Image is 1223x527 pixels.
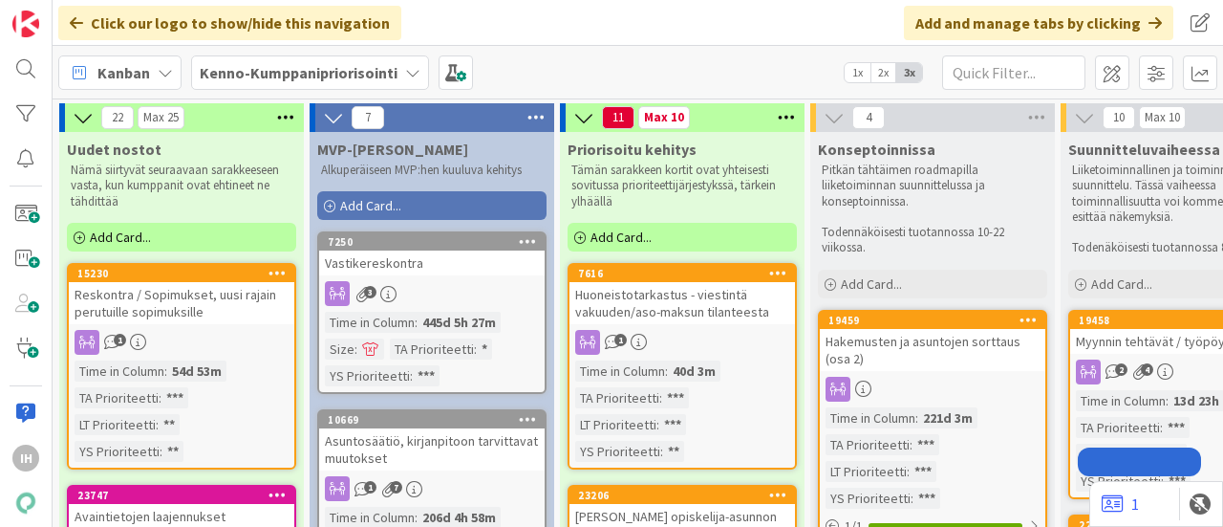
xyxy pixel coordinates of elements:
[12,490,39,516] img: avatar
[644,113,684,122] div: Max 10
[907,461,910,482] span: :
[75,361,164,382] div: Time in Column
[160,441,162,462] span: :
[911,488,913,509] span: :
[75,414,156,435] div: LT Prioriteetti
[143,113,179,122] div: Max 25
[569,265,795,282] div: 7616
[77,267,294,280] div: 15230
[568,140,697,159] span: Priorisoitu kehitys
[820,329,1045,371] div: Hakemusten ja asuntojen sorttaus (osa 2)
[340,197,401,214] span: Add Card...
[1115,363,1127,376] span: 2
[826,488,911,509] div: YS Prioriteetti
[354,339,357,360] span: :
[390,339,474,360] div: TA Prioriteetti
[164,361,167,382] span: :
[660,441,663,462] span: :
[200,63,397,82] b: Kenno-Kumppanipriorisointi
[328,413,545,427] div: 10669
[1141,363,1153,376] span: 4
[58,6,401,40] div: Click our logo to show/hide this navigation
[942,55,1085,90] input: Quick Filter...
[328,235,545,249] div: 7250
[325,339,354,360] div: Size
[156,414,159,435] span: :
[659,387,662,408] span: :
[826,407,915,428] div: Time in Column
[75,441,160,462] div: YS Prioriteetti
[602,106,634,129] span: 11
[325,312,415,333] div: Time in Column
[820,312,1045,371] div: 19459Hakemusten ja asuntojen sorttaus (osa 2)
[1102,493,1139,516] a: 1
[896,63,922,82] span: 3x
[1076,417,1160,438] div: TA Prioriteetti
[571,163,793,209] p: Tämän sarakkeen kortit ovat yhteisesti sovitussa prioriteettijärjestykssä, tärkein ylhäällä
[474,339,477,360] span: :
[656,414,659,435] span: :
[569,282,795,324] div: Huoneistotarkastus - viestintä vakuuden/aso-maksun tilanteesta
[75,387,159,408] div: TA Prioriteetti
[418,312,501,333] div: 445d 5h 27m
[828,314,1045,327] div: 19459
[1166,390,1169,411] span: :
[364,286,376,298] span: 3
[845,63,870,82] span: 1x
[578,489,795,502] div: 23206
[90,229,151,246] span: Add Card...
[319,233,545,275] div: 7250Vastikereskontra
[910,434,912,455] span: :
[325,365,410,386] div: YS Prioriteetti
[97,61,150,84] span: Kanban
[364,481,376,494] span: 1
[575,441,660,462] div: YS Prioriteetti
[415,312,418,333] span: :
[818,140,935,159] span: Konseptoinnissa
[390,481,402,494] span: 7
[918,407,977,428] div: 221d 3m
[915,407,918,428] span: :
[1103,106,1135,129] span: 10
[820,312,1045,329] div: 19459
[1157,444,1160,465] span: :
[1068,140,1220,159] span: Suunnitteluvaiheessa
[822,163,1043,209] p: Pitkän tähtäimen roadmapilla liiketoiminnan suunnittelussa ja konseptoinnissa.
[69,282,294,324] div: Reskontra / Sopimukset, uusi rajain perutuille sopimuksille
[410,365,413,386] span: :
[870,63,896,82] span: 2x
[319,411,545,428] div: 10669
[578,267,795,280] div: 7616
[69,265,294,282] div: 15230
[317,140,468,159] span: MVP-Kehitys
[71,163,292,209] p: Nämä siirtyvät seuraavaan sarakkeeseen vasta, kun kumppanit ovat ehtineet ne tähdittää
[668,361,720,382] div: 40d 3m
[590,229,652,246] span: Add Card...
[569,487,795,504] div: 23206
[904,6,1173,40] div: Add and manage tabs by clicking
[12,11,39,37] img: Visit kanbanzone.com
[167,361,226,382] div: 54d 53m
[69,265,294,324] div: 15230Reskontra / Sopimukset, uusi rajain perutuille sopimuksille
[69,487,294,504] div: 23747
[352,106,384,129] span: 7
[852,106,885,129] span: 4
[1091,275,1152,293] span: Add Card...
[77,489,294,502] div: 23747
[114,334,126,346] span: 1
[1145,113,1180,122] div: Max 10
[575,387,659,408] div: TA Prioriteetti
[1076,444,1157,465] div: LT Prioriteetti
[319,233,545,251] div: 7250
[159,387,161,408] span: :
[569,265,795,324] div: 7616Huoneistotarkastus - viestintä vakuuden/aso-maksun tilanteesta
[822,225,1043,256] p: Todennäköisesti tuotannossa 10-22 viikossa.
[575,414,656,435] div: LT Prioriteetti
[1076,390,1166,411] div: Time in Column
[319,251,545,275] div: Vastikereskontra
[321,163,543,178] p: Alkuperäiseen MVP:hen kuuluva kehitys
[101,106,134,129] span: 22
[67,140,161,159] span: Uudet nostot
[319,411,545,471] div: 10669Asuntosäätiö, kirjanpitoon tarvittavat muutokset
[319,428,545,471] div: Asuntosäätiö, kirjanpitoon tarvittavat muutokset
